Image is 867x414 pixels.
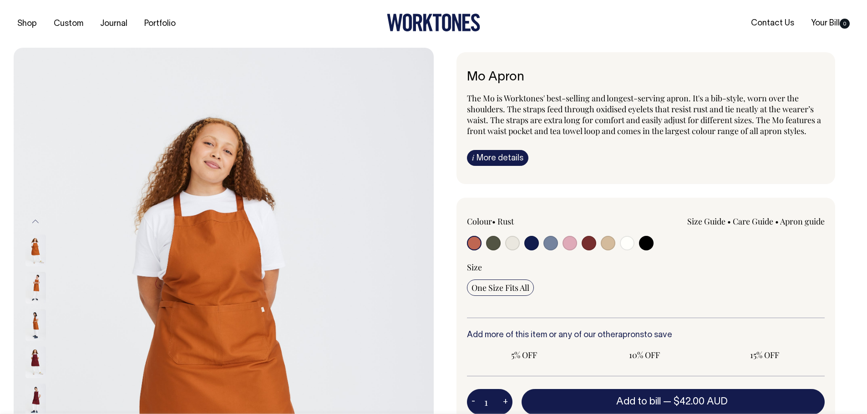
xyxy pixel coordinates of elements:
[467,150,528,166] a: iMore details
[733,216,773,227] a: Care Guide
[497,216,514,227] label: Rust
[472,153,474,162] span: i
[616,397,661,406] span: Add to bill
[592,349,697,360] span: 10% OFF
[807,16,853,31] a: Your Bill0
[707,347,822,363] input: 15% OFF
[25,346,46,378] img: burgundy
[50,16,87,31] a: Custom
[467,279,534,296] input: One Size Fits All
[467,331,825,340] h6: Add more of this item or any of our other to save
[618,331,644,339] a: aprons
[712,349,817,360] span: 15% OFF
[727,216,731,227] span: •
[587,347,702,363] input: 10% OFF
[467,393,480,411] button: -
[467,262,825,273] div: Size
[467,70,825,85] h6: Mo Apron
[141,16,179,31] a: Portfolio
[687,216,725,227] a: Size Guide
[25,309,46,341] img: rust
[780,216,825,227] a: Apron guide
[25,272,46,304] img: rust
[467,347,582,363] input: 5% OFF
[96,16,131,31] a: Journal
[663,397,730,406] span: —
[674,397,728,406] span: $42.00 AUD
[840,19,850,29] span: 0
[747,16,798,31] a: Contact Us
[472,282,529,293] span: One Size Fits All
[14,16,41,31] a: Shop
[775,216,779,227] span: •
[25,234,46,266] img: rust
[492,216,496,227] span: •
[29,211,42,232] button: Previous
[498,393,512,411] button: +
[472,349,577,360] span: 5% OFF
[467,93,821,136] span: The Mo is Worktones' best-selling and longest-serving apron. It's a bib-style, worn over the shou...
[467,216,610,227] div: Colour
